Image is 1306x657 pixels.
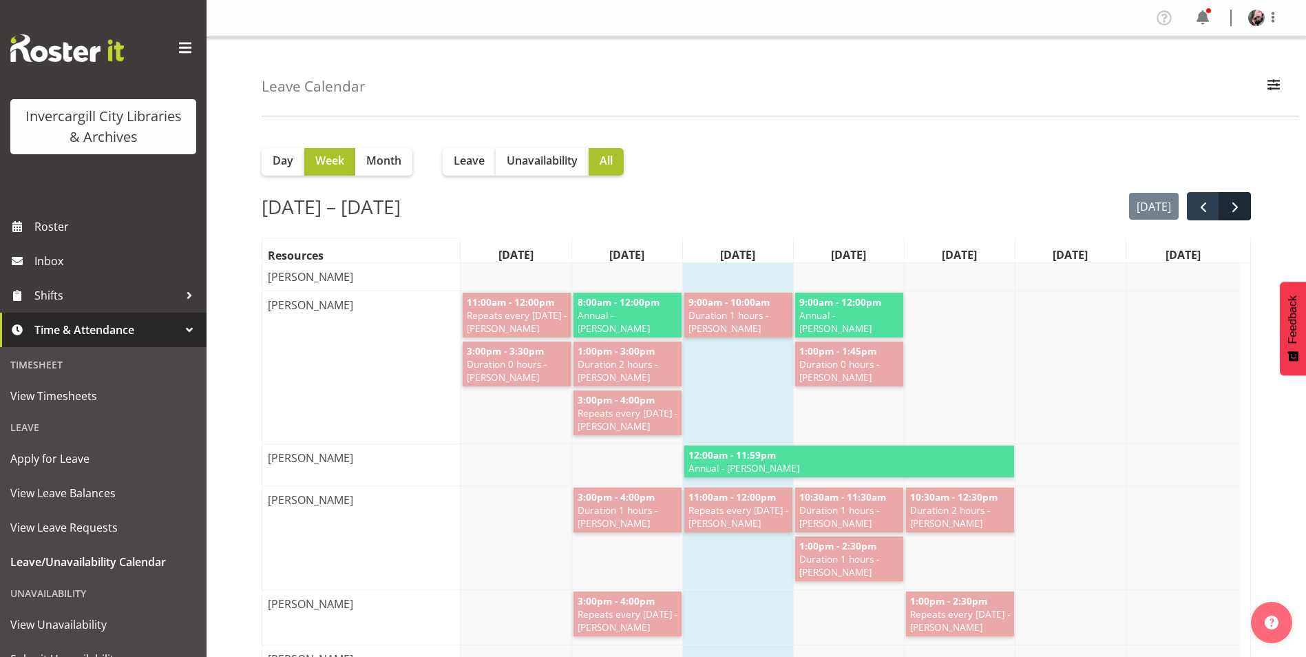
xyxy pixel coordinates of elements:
span: Annual - [PERSON_NAME] [576,309,679,335]
span: 3:00pm - 4:00pm [576,490,656,503]
span: Duration 0 hours - [PERSON_NAME] [798,357,900,384]
a: View Unavailability [3,607,203,642]
button: All [589,148,624,176]
span: Repeats every [DATE] - [PERSON_NAME] [576,607,679,634]
span: Duration 2 hours - [PERSON_NAME] [909,503,1011,530]
button: next [1219,192,1251,220]
span: Unavailability [507,152,578,169]
div: Timesheet [3,351,203,379]
button: Filter Employees [1259,72,1288,102]
span: 10:30am - 11:30am [798,490,887,503]
span: Leave/Unavailability Calendar [10,552,196,572]
span: 9:00am - 12:00pm [798,295,883,309]
span: 11:00am - 12:00pm [687,490,777,503]
button: prev [1187,192,1219,220]
span: Repeats every [DATE] - [PERSON_NAME] [687,503,790,530]
span: Annual - [PERSON_NAME] [798,309,900,335]
span: [PERSON_NAME] [265,269,356,285]
span: 1:00pm - 2:30pm [909,594,989,607]
span: 10:30am - 12:30pm [909,490,999,503]
span: Shifts [34,285,179,306]
span: 1:00pm - 2:30pm [798,539,878,552]
span: 1:00pm - 1:45pm [798,344,878,357]
button: Week [304,148,355,176]
span: All [600,152,613,169]
span: Duration 1 hours - [PERSON_NAME] [687,309,790,335]
span: 11:00am - 12:00pm [465,295,556,309]
span: Duration 1 hours - [PERSON_NAME] [798,552,900,578]
span: 3:00pm - 4:00pm [576,393,656,406]
a: View Leave Balances [3,476,203,510]
span: View Timesheets [10,386,196,406]
span: Feedback [1287,295,1299,344]
span: Repeats every [DATE] - [PERSON_NAME] [576,406,679,432]
span: Roster [34,216,200,237]
span: 3:00pm - 3:30pm [465,344,545,357]
button: Feedback - Show survey [1280,282,1306,375]
button: Leave [443,148,496,176]
img: keyu-chenf658e1896ed4c5c14a0b283e0d53a179.png [1248,10,1265,26]
img: Rosterit website logo [10,34,124,62]
span: Duration 2 hours - [PERSON_NAME] [576,357,679,384]
span: Duration 1 hours - [PERSON_NAME] [798,503,900,530]
span: [PERSON_NAME] [265,450,356,466]
span: [DATE] [1050,247,1091,263]
span: 9:00am - 10:00am [687,295,771,309]
span: [DATE] [939,247,980,263]
button: Month [355,148,412,176]
img: help-xxl-2.png [1265,616,1278,629]
span: [DATE] [1163,247,1203,263]
span: View Leave Balances [10,483,196,503]
span: View Leave Requests [10,517,196,538]
a: Leave/Unavailability Calendar [3,545,203,579]
span: Apply for Leave [10,448,196,469]
span: Repeats every [DATE] - [PERSON_NAME] [909,607,1011,634]
span: 3:00pm - 4:00pm [576,594,656,607]
span: 8:00am - 12:00pm [576,295,661,309]
span: [DATE] [717,247,758,263]
span: [DATE] [828,247,869,263]
span: [DATE] [496,247,536,263]
span: Inbox [34,251,200,271]
span: Week [315,152,344,169]
span: Leave [454,152,485,169]
div: Leave [3,413,203,441]
h4: Leave Calendar [262,79,366,94]
div: Invercargill City Libraries & Archives [24,106,182,147]
button: [DATE] [1129,193,1179,220]
span: 1:00pm - 3:00pm [576,344,656,357]
span: Time & Attendance [34,320,179,340]
button: Unavailability [496,148,589,176]
span: Duration 0 hours - [PERSON_NAME] [465,357,568,384]
div: Unavailability [3,579,203,607]
a: View Timesheets [3,379,203,413]
span: Duration 1 hours - [PERSON_NAME] [576,503,679,530]
span: 12:00am - 11:59pm [687,448,777,461]
a: Apply for Leave [3,441,203,476]
span: [DATE] [607,247,647,263]
span: Annual - [PERSON_NAME] [687,461,1011,474]
span: Resources [265,247,326,264]
span: [PERSON_NAME] [265,297,356,313]
span: View Unavailability [10,614,196,635]
a: View Leave Requests [3,510,203,545]
button: Day [262,148,304,176]
span: [PERSON_NAME] [265,492,356,508]
span: [PERSON_NAME] [265,596,356,612]
span: Month [366,152,401,169]
h2: [DATE] – [DATE] [262,192,401,221]
span: Repeats every [DATE] - [PERSON_NAME] [465,309,568,335]
span: Day [273,152,293,169]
